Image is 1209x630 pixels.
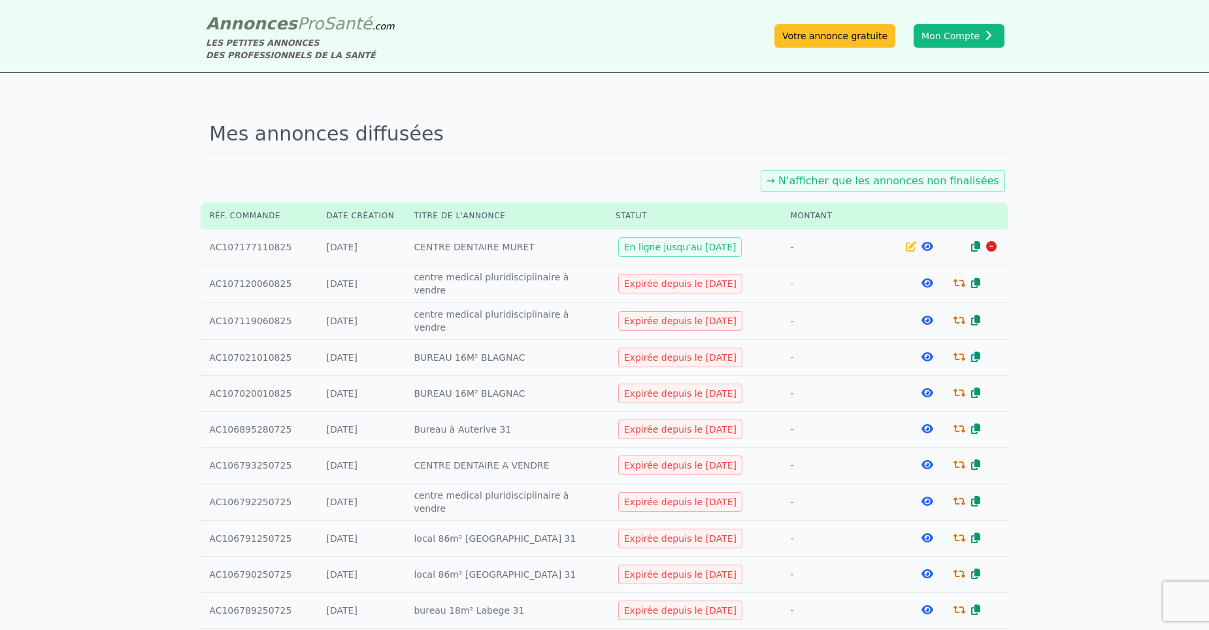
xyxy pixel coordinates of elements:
[201,484,318,521] td: AC106792250725
[618,311,742,331] div: Expirée depuis le [DATE]
[971,496,980,506] i: Dupliquer l'annonce
[953,496,965,506] i: Renouveler la commande
[406,303,607,340] td: centre medical pluridisciplinaire à vendre
[618,529,742,548] div: Expirée depuis le [DATE]
[201,203,318,229] th: Réf. commande
[319,303,406,340] td: [DATE]
[406,229,607,265] td: CENTRE DENTAIRE MURET
[953,423,965,434] i: Renouveler la commande
[201,229,318,265] td: AC107177110825
[971,423,980,434] i: Dupliquer l'annonce
[319,229,406,265] td: [DATE]
[782,340,895,376] td: -
[618,565,742,584] div: Expirée depuis le [DATE]
[406,203,607,229] th: Titre de l'annonce
[782,376,895,412] td: -
[953,605,965,615] i: Renouveler la commande
[782,448,895,484] td: -
[319,593,406,629] td: [DATE]
[906,241,916,252] i: Editer l'annonce
[782,229,895,265] td: -
[319,557,406,593] td: [DATE]
[782,521,895,557] td: -
[618,420,742,439] div: Expirée depuis le [DATE]
[921,496,933,506] i: Voir l'annonce
[953,459,965,470] i: Renouveler la commande
[953,352,965,362] i: Renouveler la commande
[971,278,980,288] i: Dupliquer l'annonce
[953,278,965,288] i: Renouveler la commande
[201,265,318,303] td: AC107120060825
[921,352,933,362] i: Voir l'annonce
[201,114,1007,154] h1: Mes annonces diffusées
[201,340,318,376] td: AC107021010825
[782,484,895,521] td: -
[618,492,742,512] div: Expirée depuis le [DATE]
[319,265,406,303] td: [DATE]
[921,278,933,288] i: Voir l'annonce
[782,265,895,303] td: -
[921,423,933,434] i: Voir l'annonce
[618,274,742,293] div: Expirée depuis le [DATE]
[406,521,607,557] td: local 86m² [GEOGRAPHIC_DATA] 31
[206,14,395,33] a: AnnoncesProSanté.com
[971,241,980,252] i: Dupliquer l'annonce
[206,37,395,61] div: LES PETITES ANNONCES DES PROFESSIONNELS DE LA SANTÉ
[206,14,297,33] span: Annonces
[201,303,318,340] td: AC107119060825
[921,459,933,470] i: Voir l'annonce
[953,388,965,398] i: Renouveler la commande
[406,484,607,521] td: centre medical pluridisciplinaire à vendre
[782,557,895,593] td: -
[319,203,406,229] th: Date création
[971,569,980,579] i: Dupliquer l'annonce
[201,521,318,557] td: AC106791250725
[971,605,980,615] i: Dupliquer l'annonce
[971,352,980,362] i: Dupliquer l'annonce
[406,557,607,593] td: local 86m² [GEOGRAPHIC_DATA] 31
[971,459,980,470] i: Dupliquer l'annonce
[406,412,607,448] td: Bureau à Auterive 31
[201,412,318,448] td: AC106895280725
[323,14,372,33] span: Santé
[953,533,965,543] i: Renouveler la commande
[914,24,1004,48] button: Mon Compte
[618,384,742,403] div: Expirée depuis le [DATE]
[986,241,997,252] i: Arrêter la diffusion de l'annonce
[782,593,895,629] td: -
[774,24,895,48] a: Votre annonce gratuite
[406,448,607,484] td: CENTRE DENTAIRE A VENDRE
[618,456,742,475] div: Expirée depuis le [DATE]
[201,557,318,593] td: AC106790250725
[921,241,933,252] i: Voir l'annonce
[319,412,406,448] td: [DATE]
[921,315,933,325] i: Voir l'annonce
[372,21,394,31] span: .com
[953,569,965,579] i: Renouveler la commande
[921,605,933,615] i: Voir l'annonce
[201,593,318,629] td: AC106789250725
[921,533,933,543] i: Voir l'annonce
[201,376,318,412] td: AC107020010825
[618,348,742,367] div: Expirée depuis le [DATE]
[782,412,895,448] td: -
[319,376,406,412] td: [DATE]
[319,448,406,484] td: [DATE]
[297,14,324,33] span: Pro
[921,569,933,579] i: Voir l'annonce
[319,484,406,521] td: [DATE]
[782,303,895,340] td: -
[319,340,406,376] td: [DATE]
[406,265,607,303] td: centre medical pluridisciplinaire à vendre
[971,315,980,325] i: Dupliquer l'annonce
[319,521,406,557] td: [DATE]
[767,174,999,187] a: → N'afficher que les annonces non finalisées
[608,203,783,229] th: Statut
[201,448,318,484] td: AC106793250725
[406,340,607,376] td: BUREAU 16M² BLAGNAC
[618,237,742,257] div: En ligne jusqu'au [DATE]
[921,388,933,398] i: Voir l'annonce
[406,593,607,629] td: bureau 18m² Labege 31
[782,203,895,229] th: Montant
[971,388,980,398] i: Dupliquer l'annonce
